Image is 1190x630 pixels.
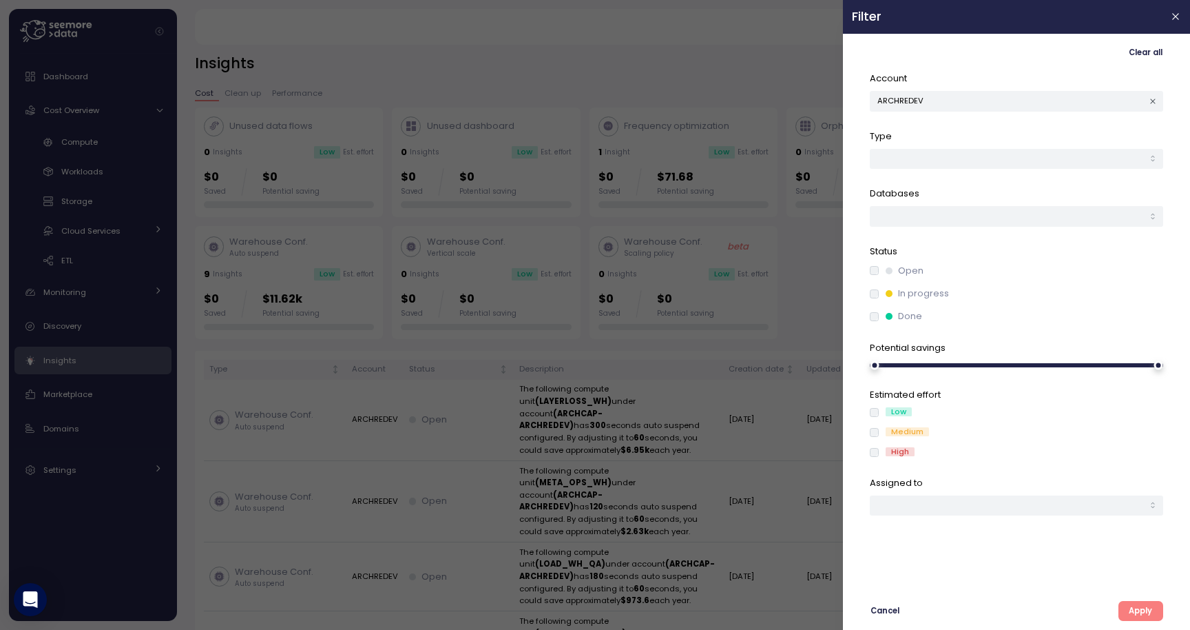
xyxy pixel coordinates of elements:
[14,583,47,616] div: Open Intercom Messenger
[886,447,915,456] div: High
[870,388,1163,402] p: Estimated effort
[870,476,1163,490] p: Assigned to
[899,287,950,301] p: In progress
[1129,43,1162,62] span: Clear all
[870,72,1163,85] p: Account
[1129,602,1152,620] span: Apply
[899,264,924,278] p: Open
[870,602,899,620] span: Cancel
[870,187,1163,201] p: Databases
[1118,601,1163,621] button: Apply
[870,601,900,621] button: Cancel
[899,309,923,323] p: Done
[870,341,1163,355] p: Potential savings
[870,91,1163,111] button: ARCHREDEV
[1128,43,1163,63] button: Clear all
[870,130,1163,143] p: Type
[886,407,912,416] div: Low
[852,10,1159,23] h2: Filter
[886,427,929,436] div: Medium
[870,245,1163,258] p: Status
